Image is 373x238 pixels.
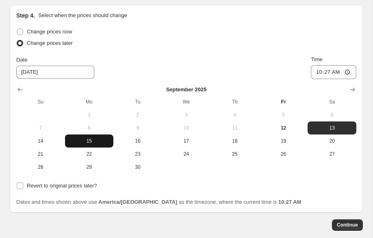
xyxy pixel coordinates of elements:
[113,148,162,161] button: Tuesday September 23 2025
[16,57,27,63] span: Date
[311,99,353,105] span: Sa
[113,134,162,148] button: Tuesday September 16 2025
[259,95,308,108] th: Friday
[165,138,208,144] span: 17
[16,161,65,174] button: Sunday September 28 2025
[259,134,308,148] button: Friday September 19 2025
[210,148,259,161] button: Thursday September 25 2025
[113,121,162,134] button: Tuesday September 9 2025
[16,95,65,108] th: Sunday
[165,99,208,105] span: We
[308,108,356,121] button: Saturday September 6 2025
[65,121,114,134] button: Monday September 8 2025
[214,138,256,144] span: 18
[117,125,159,131] span: 9
[347,84,358,95] button: Show next month, October 2025
[259,108,308,121] button: Friday September 5 2025
[162,95,211,108] th: Wednesday
[68,99,111,105] span: Mo
[162,108,211,121] button: Wednesday September 3 2025
[210,121,259,134] button: Thursday September 11 2025
[16,148,65,161] button: Sunday September 21 2025
[113,95,162,108] th: Tuesday
[65,161,114,174] button: Monday September 29 2025
[117,164,159,170] span: 30
[16,134,65,148] button: Sunday September 14 2025
[165,151,208,157] span: 24
[210,95,259,108] th: Thursday
[308,121,356,134] button: Saturday September 13 2025
[16,121,65,134] button: Sunday September 7 2025
[117,112,159,118] span: 2
[38,11,127,20] p: Select when the prices should change
[68,112,111,118] span: 1
[308,148,356,161] button: Saturday September 27 2025
[262,112,305,118] span: 5
[311,125,353,131] span: 13
[68,151,111,157] span: 22
[20,138,62,144] span: 14
[68,125,111,131] span: 8
[311,138,353,144] span: 20
[165,125,208,131] span: 10
[65,95,114,108] th: Monday
[65,134,114,148] button: Monday September 15 2025
[278,199,301,205] b: 10:27 AM
[15,84,26,95] button: Show previous month, August 2025
[27,40,73,46] span: Change prices later
[68,138,111,144] span: 15
[27,29,72,35] span: Change prices now
[162,134,211,148] button: Wednesday September 17 2025
[113,161,162,174] button: Tuesday September 30 2025
[16,11,35,20] h2: Step 4.
[308,134,356,148] button: Saturday September 20 2025
[262,151,305,157] span: 26
[210,108,259,121] button: Thursday September 4 2025
[20,164,62,170] span: 28
[68,164,111,170] span: 29
[65,148,114,161] button: Monday September 22 2025
[214,99,256,105] span: Th
[311,56,322,62] span: Time
[113,108,162,121] button: Tuesday September 2 2025
[214,151,256,157] span: 25
[65,108,114,121] button: Monday September 1 2025
[337,222,358,228] span: Continue
[20,151,62,157] span: 21
[259,121,308,134] button: Today Friday September 12 2025
[117,151,159,157] span: 23
[311,151,353,157] span: 27
[262,125,305,131] span: 12
[311,112,353,118] span: 6
[214,112,256,118] span: 4
[262,138,305,144] span: 19
[20,125,62,131] span: 7
[210,134,259,148] button: Thursday September 18 2025
[165,112,208,118] span: 3
[332,219,363,231] button: Continue
[117,99,159,105] span: Tu
[262,99,305,105] span: Fr
[98,199,177,205] b: America/[GEOGRAPHIC_DATA]
[27,183,97,189] span: Revert to original prices later?
[214,125,256,131] span: 11
[20,99,62,105] span: Su
[311,65,356,79] input: 12:00
[16,199,301,205] span: Dates and times shown above use as the timezone, where the current time is
[117,138,159,144] span: 16
[259,148,308,161] button: Friday September 26 2025
[162,121,211,134] button: Wednesday September 10 2025
[162,148,211,161] button: Wednesday September 24 2025
[16,66,94,79] input: 9/12/2025
[308,95,356,108] th: Saturday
